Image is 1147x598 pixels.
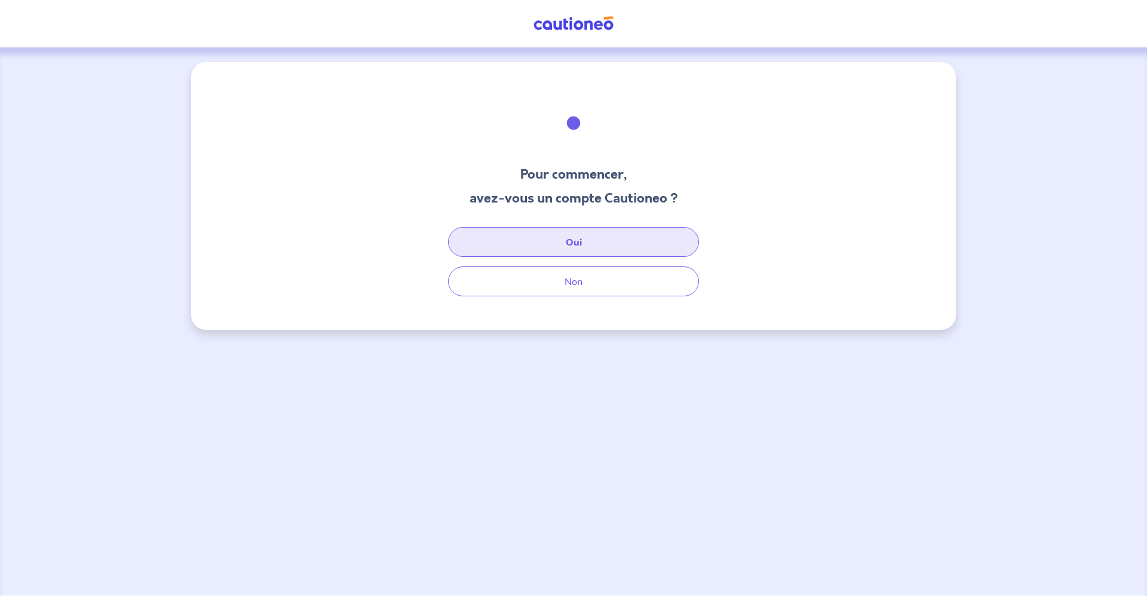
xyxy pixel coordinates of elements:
[529,16,618,31] img: Cautioneo
[448,227,699,257] button: Oui
[448,266,699,296] button: Non
[470,189,678,208] h3: avez-vous un compte Cautioneo ?
[470,165,678,184] h3: Pour commencer,
[541,91,606,155] img: illu_welcome.svg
